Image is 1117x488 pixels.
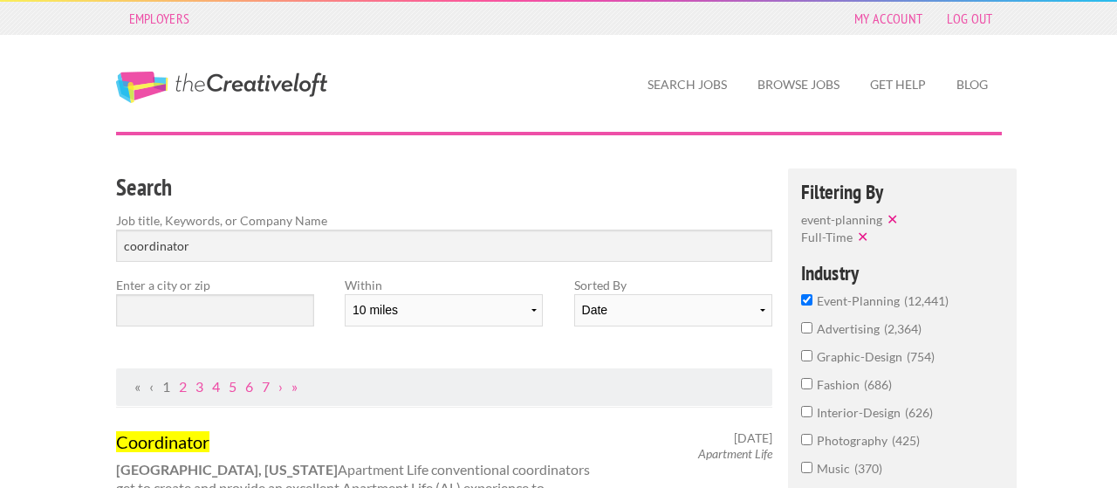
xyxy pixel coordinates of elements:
[892,433,920,448] span: 425
[853,228,877,245] button: ✕
[801,294,812,306] input: event-planning12,441
[817,293,904,308] span: event-planning
[801,263,1004,283] h4: Industry
[116,171,773,204] h3: Search
[116,230,773,262] input: Search
[574,276,772,294] label: Sorted By
[817,461,854,476] span: music
[904,293,949,308] span: 12,441
[149,378,154,395] span: Previous Page
[195,378,203,395] a: Page 3
[291,378,298,395] a: Last Page, Page 1246
[801,406,812,417] input: interior-design626
[905,405,933,420] span: 626
[942,65,1002,105] a: Blog
[907,349,935,364] span: 754
[884,321,922,336] span: 2,364
[698,446,772,461] em: Apartment Life
[116,431,209,452] mark: Coordinator
[120,6,199,31] a: Employers
[817,433,892,448] span: photography
[801,434,812,445] input: photography425
[245,378,253,395] a: Page 6
[634,65,741,105] a: Search Jobs
[882,210,907,228] button: ✕
[134,378,140,395] span: First Page
[817,349,907,364] span: graphic-design
[278,378,283,395] a: Next Page
[744,65,853,105] a: Browse Jobs
[345,276,543,294] label: Within
[162,378,170,395] a: Page 1
[846,6,931,31] a: My Account
[801,350,812,361] input: graphic-design754
[856,65,940,105] a: Get Help
[179,378,187,395] a: Page 2
[854,461,882,476] span: 370
[801,462,812,473] input: music370
[116,72,327,103] a: The Creative Loft
[229,378,236,395] a: Page 5
[801,212,882,227] span: event-planning
[574,294,772,326] select: Sort results by
[864,377,892,392] span: 686
[817,377,864,392] span: fashion
[116,430,601,453] a: Coordinator
[817,321,884,336] span: advertising
[817,405,905,420] span: interior-design
[212,378,220,395] a: Page 4
[116,461,338,478] strong: [GEOGRAPHIC_DATA], [US_STATE]
[801,182,1004,202] h4: Filtering By
[801,322,812,333] input: advertising2,364
[801,378,812,389] input: fashion686
[116,276,314,294] label: Enter a city or zip
[801,230,853,244] span: Full-Time
[116,211,773,230] label: Job title, Keywords, or Company Name
[938,6,1001,31] a: Log Out
[734,430,772,446] span: [DATE]
[262,378,270,395] a: Page 7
